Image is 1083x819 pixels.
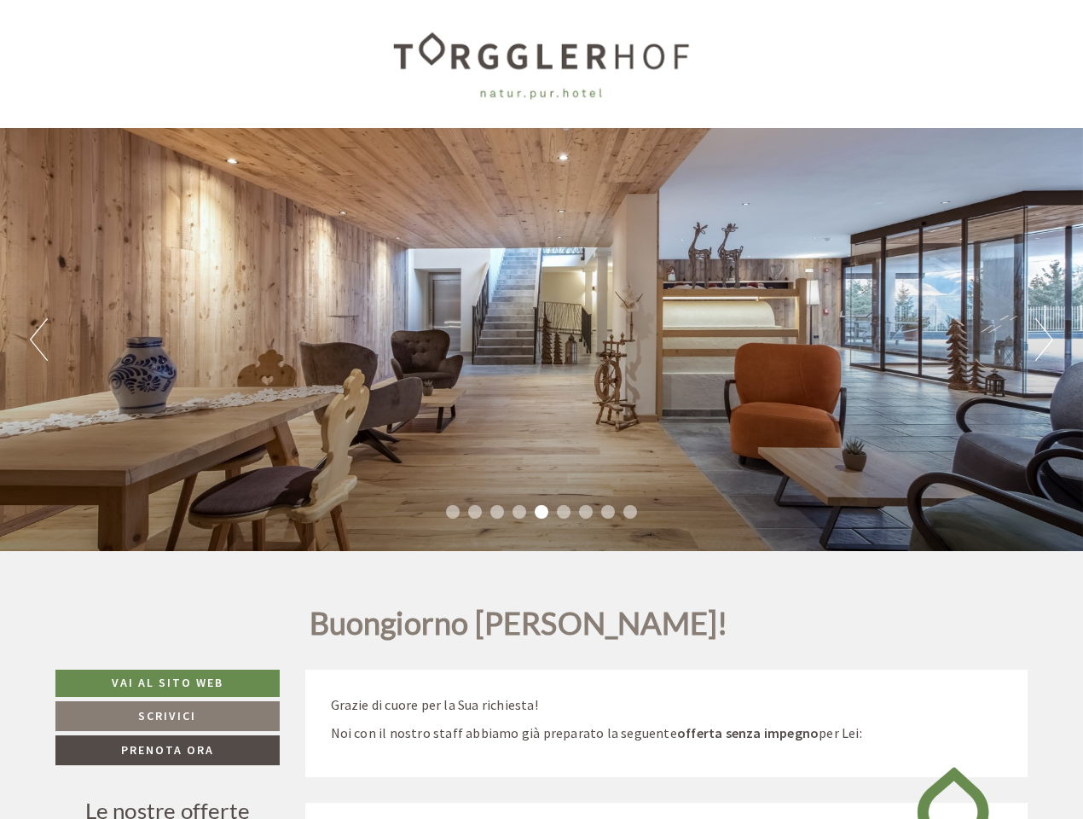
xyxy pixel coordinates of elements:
p: Noi con il nostro staff abbiamo già preparato la seguente per Lei: [331,723,1003,743]
div: [GEOGRAPHIC_DATA] [26,50,258,64]
h1: Buongiorno [PERSON_NAME]! [310,607,728,649]
div: lunedì [303,14,369,43]
a: Vai al sito web [55,670,280,697]
small: 23:43 [26,84,258,96]
button: Next [1035,318,1053,361]
button: Previous [30,318,48,361]
p: Grazie di cuore per la Sua richiesta! [331,695,1003,715]
div: Buon giorno, come possiamo aiutarla? [14,47,266,99]
a: Prenota ora [55,735,280,765]
a: Scrivici [55,701,280,731]
button: Invia [586,450,672,479]
strong: offerta senza impegno [677,724,819,741]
